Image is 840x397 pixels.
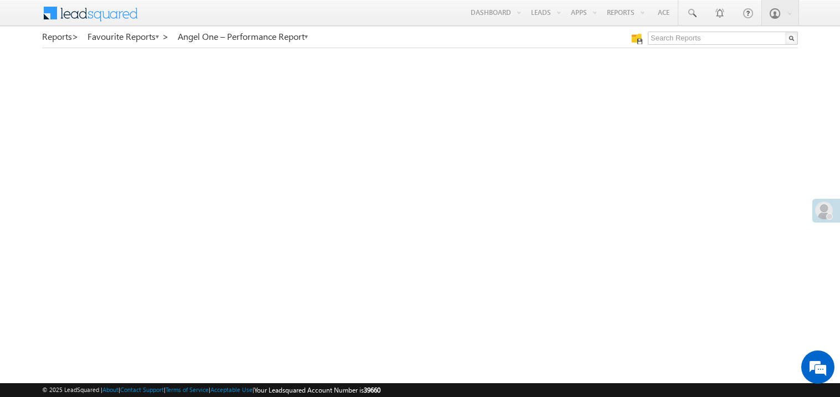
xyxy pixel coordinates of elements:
[42,385,380,395] span: © 2025 LeadSquared | | | | |
[72,30,79,43] span: >
[166,386,209,393] a: Terms of Service
[162,30,169,43] span: >
[364,386,380,394] span: 39660
[631,33,642,44] img: Manage all your saved reports!
[648,32,798,45] input: Search Reports
[210,386,252,393] a: Acceptable Use
[42,32,79,42] a: Reports>
[87,32,169,42] a: Favourite Reports >
[102,386,118,393] a: About
[178,32,309,42] a: Angel One – Performance Report
[120,386,164,393] a: Contact Support
[254,386,380,394] span: Your Leadsquared Account Number is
